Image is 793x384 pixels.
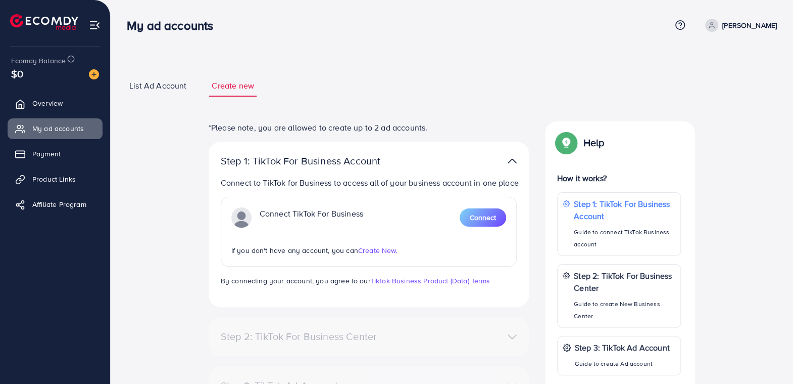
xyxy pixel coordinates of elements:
[358,245,398,255] span: Create New.
[574,270,675,294] p: Step 2: TikTok For Business Center
[8,194,103,215] a: Affiliate Program
[575,358,670,370] p: Guide to create Ad account
[221,275,517,287] p: By connecting your account, you agree to our
[221,155,413,167] p: Step 1: TikTok For Business Account
[8,118,103,139] a: My ad accounts
[574,198,675,222] p: Step 1: TikTok For Business Account
[32,123,84,134] span: My ad accounts
[209,121,529,134] p: *Please note, you are allowed to create up to 2 ad accounts.
[557,172,681,184] p: How it works?
[8,144,103,164] a: Payment
[508,154,517,168] img: TikTok partner
[32,98,63,108] span: Overview
[460,208,506,227] button: Connect
[221,177,521,189] p: Connect to TikTok for Business to access all of your business account in one place
[583,137,605,149] p: Help
[722,19,777,31] p: [PERSON_NAME]
[574,298,675,322] p: Guide to create New Business Center
[750,338,785,376] iframe: Chat
[127,18,221,33] h3: My ad accounts
[11,56,66,66] span: Ecomdy Balance
[574,226,675,250] p: Guide to connect TikTok Business account
[32,199,86,209] span: Affiliate Program
[370,276,490,286] a: TikTok Business Product (Data) Terms
[89,69,99,79] img: image
[32,149,61,159] span: Payment
[231,245,358,255] span: If you don't have any account, you can
[8,169,103,189] a: Product Links
[89,19,101,31] img: menu
[129,80,186,92] span: List Ad Account
[260,207,363,228] p: Connect TikTok For Business
[231,207,252,228] img: TikTok partner
[11,66,23,81] span: $0
[8,93,103,113] a: Overview
[701,19,777,32] a: [PERSON_NAME]
[10,14,78,30] img: logo
[470,212,496,223] span: Connect
[575,342,670,354] p: Step 3: TikTok Ad Account
[557,134,575,152] img: Popup guide
[212,80,254,92] span: Create new
[32,174,76,184] span: Product Links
